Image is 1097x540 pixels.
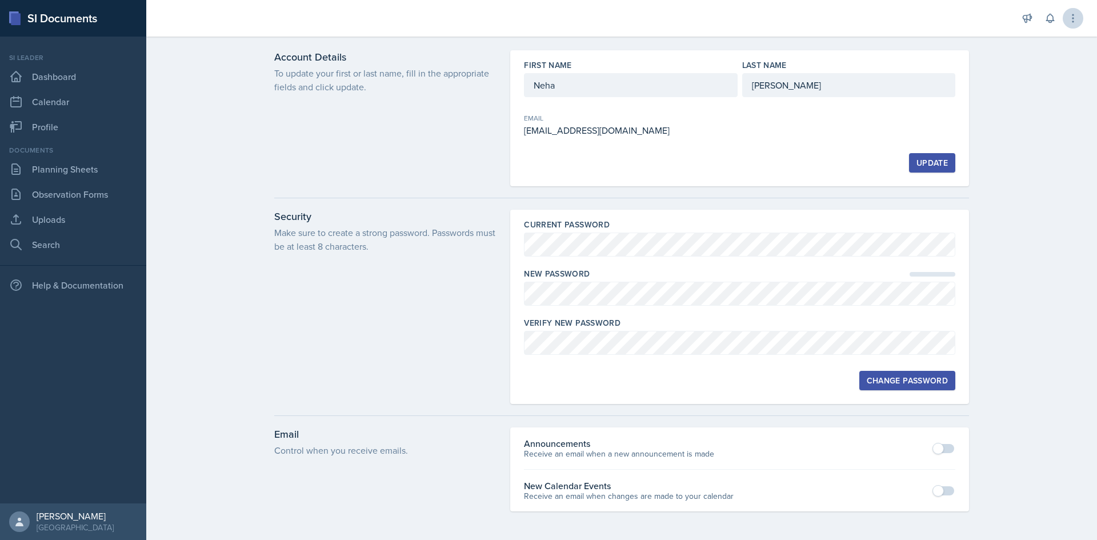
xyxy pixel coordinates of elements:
p: Control when you receive emails. [274,443,497,457]
button: Update [909,153,955,173]
div: Help & Documentation [5,274,142,297]
p: Receive an email when changes are made to your calendar [524,490,734,502]
a: Dashboard [5,65,142,88]
a: Observation Forms [5,183,142,206]
h3: Account Details [274,50,497,64]
div: [PERSON_NAME] [37,510,114,522]
h3: Email [274,427,497,441]
input: Enter last name [742,73,955,97]
h3: Security [274,210,497,223]
p: To update your first or last name, fill in the appropriate fields and click update. [274,66,497,94]
label: Last Name [742,59,787,71]
a: Calendar [5,90,142,113]
p: Make sure to create a strong password. Passwords must be at least 8 characters. [274,226,497,253]
div: New Calendar Events [524,479,734,493]
div: Update [916,158,948,167]
a: Planning Sheets [5,158,142,181]
a: Uploads [5,208,142,231]
a: Search [5,233,142,256]
label: Current Password [524,219,610,230]
input: Enter first name [524,73,737,97]
div: Change Password [867,376,948,385]
div: Announcements [524,437,714,450]
div: [EMAIL_ADDRESS][DOMAIN_NAME] [524,123,737,137]
label: First Name [524,59,572,71]
div: Documents [5,145,142,155]
a: Profile [5,115,142,138]
button: Change Password [859,371,955,390]
p: Receive an email when a new announcement is made [524,448,714,460]
div: Email [524,113,737,123]
label: Verify New Password [524,317,620,329]
label: New Password [524,268,590,279]
div: [GEOGRAPHIC_DATA] [37,522,114,533]
div: Si leader [5,53,142,63]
